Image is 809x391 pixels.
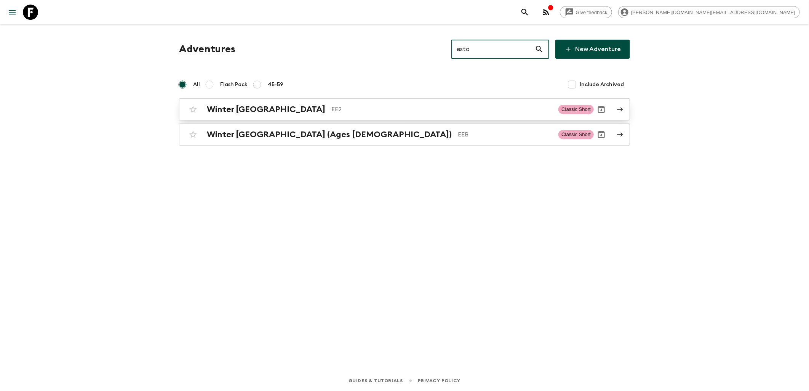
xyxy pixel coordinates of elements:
[179,42,235,57] h1: Adventures
[179,98,630,120] a: Winter [GEOGRAPHIC_DATA]EE2Classic ShortArchive
[331,105,552,114] p: EE2
[555,40,630,59] a: New Adventure
[268,81,283,88] span: 45-59
[594,127,609,142] button: Archive
[451,38,535,60] input: e.g. AR1, Argentina
[458,130,552,139] p: EEB
[179,123,630,146] a: Winter [GEOGRAPHIC_DATA] (Ages [DEMOGRAPHIC_DATA])EEBClassic ShortArchive
[207,104,325,114] h2: Winter [GEOGRAPHIC_DATA]
[418,377,460,385] a: Privacy Policy
[558,105,594,114] span: Classic Short
[349,377,403,385] a: Guides & Tutorials
[560,6,612,18] a: Give feedback
[517,5,532,20] button: search adventures
[594,102,609,117] button: Archive
[558,130,594,139] span: Classic Short
[618,6,800,18] div: [PERSON_NAME][DOMAIN_NAME][EMAIL_ADDRESS][DOMAIN_NAME]
[627,10,799,15] span: [PERSON_NAME][DOMAIN_NAME][EMAIL_ADDRESS][DOMAIN_NAME]
[5,5,20,20] button: menu
[207,130,452,139] h2: Winter [GEOGRAPHIC_DATA] (Ages [DEMOGRAPHIC_DATA])
[572,10,612,15] span: Give feedback
[580,81,624,88] span: Include Archived
[220,81,248,88] span: Flash Pack
[193,81,200,88] span: All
